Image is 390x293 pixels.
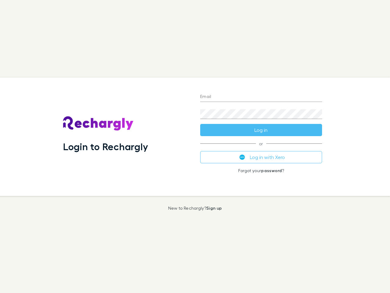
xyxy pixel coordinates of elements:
a: password [261,168,282,173]
p: Forgot your ? [200,168,322,173]
h1: Login to Rechargly [63,141,148,152]
a: Sign up [206,205,222,211]
img: Xero's logo [239,154,245,160]
img: Rechargly's Logo [63,116,134,131]
button: Log in with Xero [200,151,322,163]
p: New to Rechargly? [168,206,222,211]
span: or [200,143,322,144]
button: Log in [200,124,322,136]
